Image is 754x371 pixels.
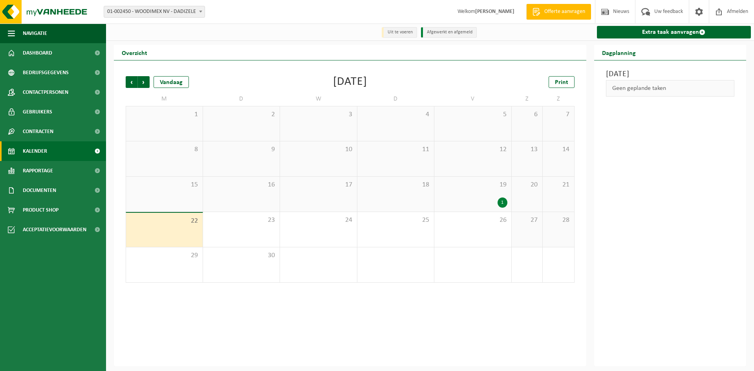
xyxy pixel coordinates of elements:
[138,76,150,88] span: Volgende
[516,110,539,119] span: 6
[382,27,417,38] li: Uit te voeren
[284,216,353,225] span: 24
[104,6,205,18] span: 01-002450 - WOODIMEX NV - DADIZELE
[207,216,276,225] span: 23
[23,24,47,43] span: Navigatie
[130,251,199,260] span: 29
[549,76,575,88] a: Print
[23,161,53,181] span: Rapportage
[594,45,644,60] h2: Dagplanning
[284,145,353,154] span: 10
[516,216,539,225] span: 27
[203,92,280,106] td: D
[130,181,199,189] span: 15
[114,45,155,60] h2: Overzicht
[280,92,357,106] td: W
[126,92,203,106] td: M
[438,145,507,154] span: 12
[475,9,514,15] strong: [PERSON_NAME]
[438,181,507,189] span: 19
[207,181,276,189] span: 16
[357,92,435,106] td: D
[23,122,53,141] span: Contracten
[547,181,570,189] span: 21
[23,141,47,161] span: Kalender
[498,197,507,208] div: 1
[23,181,56,200] span: Documenten
[154,76,189,88] div: Vandaag
[512,92,543,106] td: Z
[23,220,86,239] span: Acceptatievoorwaarden
[284,181,353,189] span: 17
[555,79,568,86] span: Print
[130,145,199,154] span: 8
[130,217,199,225] span: 22
[606,68,735,80] h3: [DATE]
[606,80,735,97] div: Geen geplande taken
[23,82,68,102] span: Contactpersonen
[543,92,574,106] td: Z
[547,145,570,154] span: 14
[516,181,539,189] span: 20
[207,110,276,119] span: 2
[333,76,367,88] div: [DATE]
[434,92,512,106] td: V
[542,8,587,16] span: Offerte aanvragen
[438,216,507,225] span: 26
[23,200,59,220] span: Product Shop
[284,110,353,119] span: 3
[104,6,205,17] span: 01-002450 - WOODIMEX NV - DADIZELE
[597,26,751,38] a: Extra taak aanvragen
[207,145,276,154] span: 9
[421,27,477,38] li: Afgewerkt en afgemeld
[361,181,430,189] span: 18
[126,76,137,88] span: Vorige
[207,251,276,260] span: 30
[23,43,52,63] span: Dashboard
[526,4,591,20] a: Offerte aanvragen
[547,216,570,225] span: 28
[23,102,52,122] span: Gebruikers
[361,145,430,154] span: 11
[516,145,539,154] span: 13
[547,110,570,119] span: 7
[361,110,430,119] span: 4
[361,216,430,225] span: 25
[438,110,507,119] span: 5
[130,110,199,119] span: 1
[23,63,69,82] span: Bedrijfsgegevens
